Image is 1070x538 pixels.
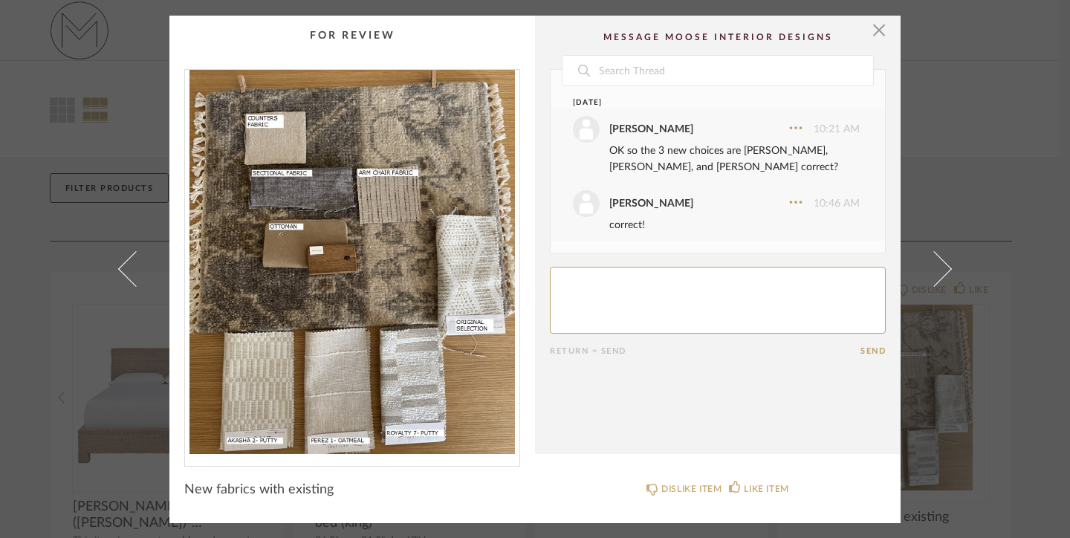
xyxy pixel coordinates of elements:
div: OK so the 3 new choices are [PERSON_NAME], [PERSON_NAME], and [PERSON_NAME] correct? [609,143,860,175]
img: b6ed332d-dcf8-4864-9a5a-b8aff7a837ad_1000x1000.jpg [185,70,519,454]
input: Search Thread [597,56,873,85]
div: [PERSON_NAME] [609,121,693,137]
div: [DATE] [573,97,832,108]
span: New fabrics with existing [184,482,334,498]
div: 10:46 AM [573,190,860,217]
div: Return = Send [550,346,860,356]
div: DISLIKE ITEM [661,482,722,496]
div: 10:21 AM [573,116,860,143]
div: 0 [185,70,519,454]
button: Close [864,16,894,45]
div: LIKE ITEM [744,482,788,496]
div: [PERSON_NAME] [609,195,693,212]
div: correct! [609,217,860,233]
button: Send [860,346,886,356]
